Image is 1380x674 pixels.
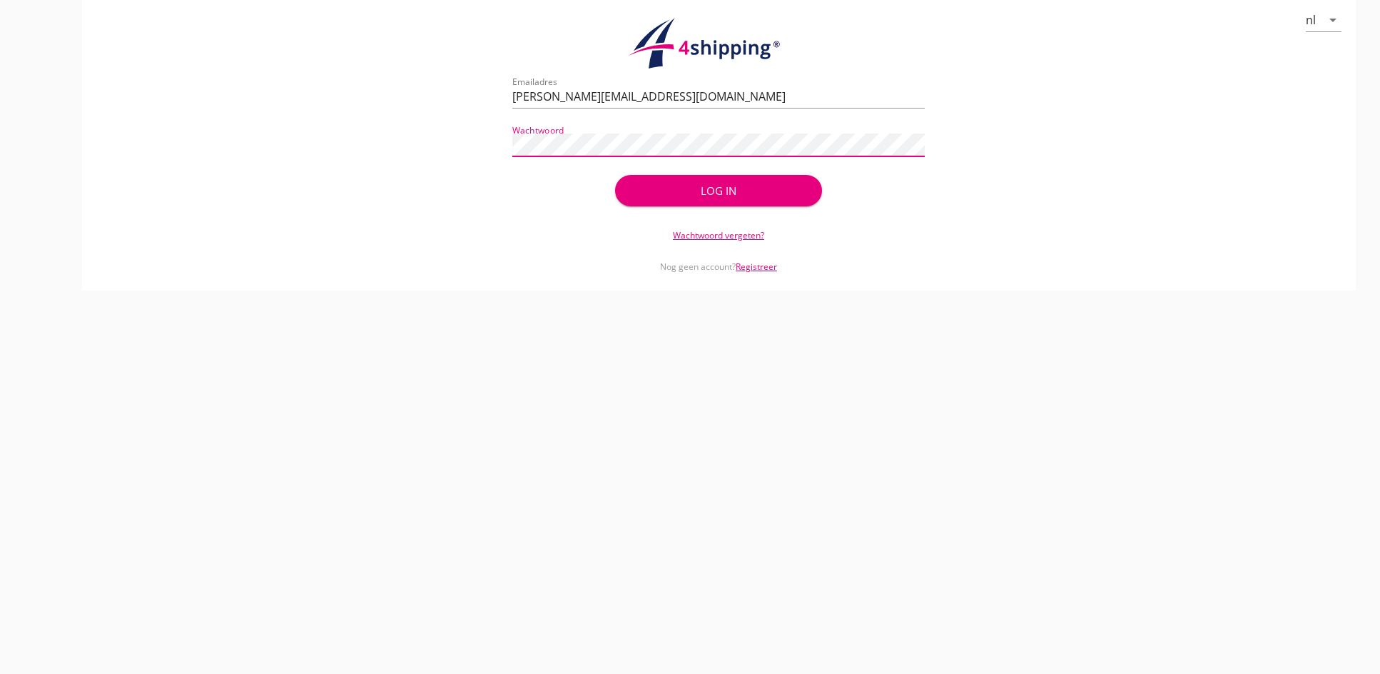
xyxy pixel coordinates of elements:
[512,242,925,273] div: Nog geen account?
[626,17,811,70] img: logo.1f945f1d.svg
[615,175,821,206] button: Log in
[512,85,925,108] input: Emailadres
[736,261,777,273] a: Registreer
[1324,11,1341,29] i: arrow_drop_down
[673,229,764,241] a: Wachtwoord vergeten?
[1306,14,1316,26] div: nl
[638,183,798,199] div: Log in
